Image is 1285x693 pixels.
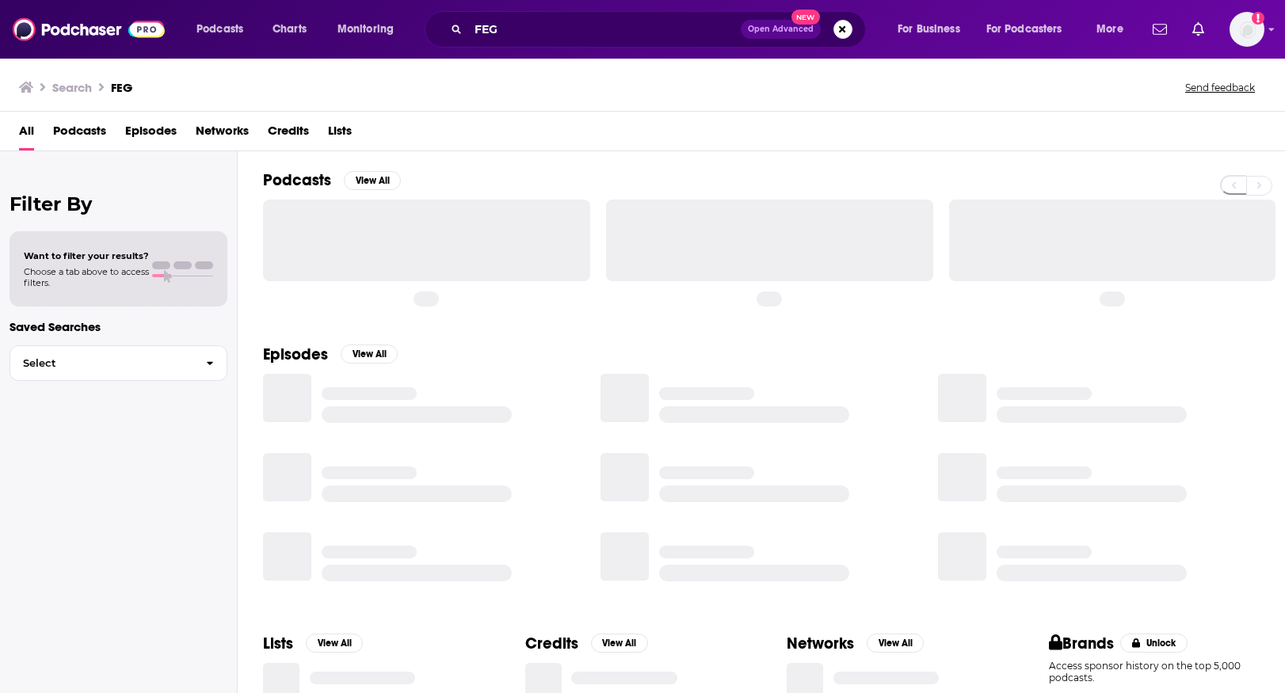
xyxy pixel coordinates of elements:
[326,17,414,42] button: open menu
[1049,660,1260,683] p: Access sponsor history on the top 5,000 podcasts.
[1120,634,1188,653] button: Unlock
[111,80,132,95] h3: FEG
[125,118,177,150] a: Episodes
[263,345,328,364] h2: Episodes
[748,25,814,33] span: Open Advanced
[53,118,106,150] a: Podcasts
[887,17,980,42] button: open menu
[263,634,363,653] a: ListsView All
[976,17,1085,42] button: open menu
[196,18,243,40] span: Podcasts
[1146,16,1173,43] a: Show notifications dropdown
[273,18,307,40] span: Charts
[263,170,331,190] h2: Podcasts
[1230,12,1264,47] button: Show profile menu
[10,345,227,381] button: Select
[328,118,352,150] a: Lists
[898,18,960,40] span: For Business
[19,118,34,150] a: All
[10,358,193,368] span: Select
[1085,17,1143,42] button: open menu
[1230,12,1264,47] img: User Profile
[52,80,92,95] h3: Search
[24,266,149,288] span: Choose a tab above to access filters.
[10,319,227,334] p: Saved Searches
[263,634,293,653] h2: Lists
[1186,16,1211,43] a: Show notifications dropdown
[986,18,1062,40] span: For Podcasters
[591,634,648,653] button: View All
[1180,81,1260,94] button: Send feedback
[268,118,309,150] a: Credits
[344,171,401,190] button: View All
[791,10,820,25] span: New
[306,634,363,653] button: View All
[468,17,741,42] input: Search podcasts, credits, & more...
[440,11,881,48] div: Search podcasts, credits, & more...
[24,250,149,261] span: Want to filter your results?
[787,634,854,653] h2: Networks
[341,345,398,364] button: View All
[262,17,316,42] a: Charts
[1230,12,1264,47] span: Logged in as emilyroy
[741,20,821,39] button: Open AdvancedNew
[263,345,398,364] a: EpisodesView All
[867,634,924,653] button: View All
[263,170,401,190] a: PodcastsView All
[1252,12,1264,25] svg: Add a profile image
[185,17,264,42] button: open menu
[525,634,578,653] h2: Credits
[337,18,394,40] span: Monitoring
[196,118,249,150] a: Networks
[10,192,227,215] h2: Filter By
[1096,18,1123,40] span: More
[13,14,165,44] img: Podchaser - Follow, Share and Rate Podcasts
[525,634,648,653] a: CreditsView All
[787,634,924,653] a: NetworksView All
[1049,634,1115,653] h2: Brands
